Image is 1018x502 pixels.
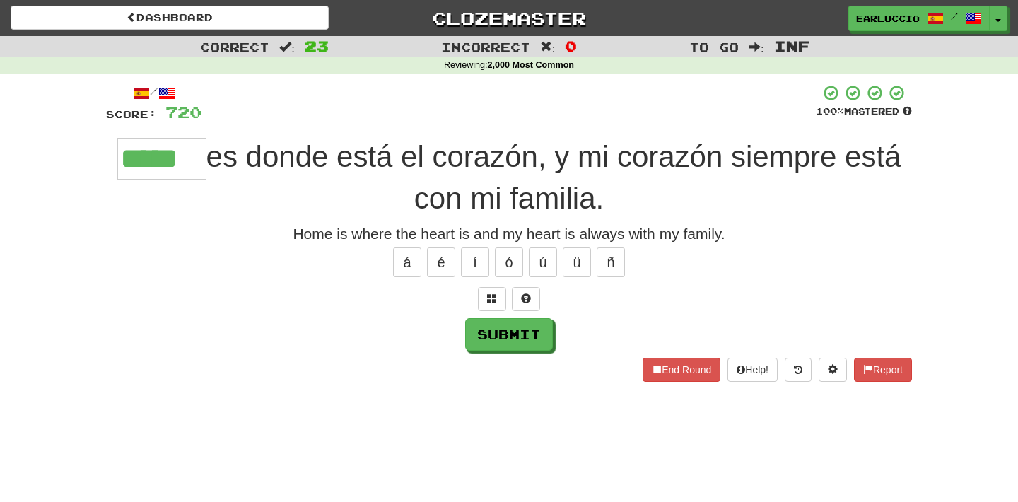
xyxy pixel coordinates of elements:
button: Submit [465,318,553,351]
span: Correct [200,40,269,54]
span: es donde está el corazón, y mi corazón siempre está con mi familia. [206,140,901,215]
span: : [749,41,764,53]
div: Mastered [816,105,912,118]
span: / [951,11,958,21]
span: 23 [305,37,329,54]
div: Home is where the heart is and my heart is always with my family. [106,223,912,245]
button: ñ [597,247,625,277]
button: é [427,247,455,277]
span: Incorrect [441,40,530,54]
button: ó [495,247,523,277]
a: Earluccio / [848,6,990,31]
a: Dashboard [11,6,329,30]
span: Score: [106,108,157,120]
a: Clozemaster [350,6,668,30]
button: Help! [727,358,778,382]
button: End Round [643,358,720,382]
div: / [106,84,201,102]
button: í [461,247,489,277]
button: ú [529,247,557,277]
button: Single letter hint - you only get 1 per sentence and score half the points! alt+h [512,287,540,311]
span: : [540,41,556,53]
span: 720 [165,103,201,121]
span: 100 % [816,105,844,117]
span: 0 [565,37,577,54]
strong: 2,000 Most Common [488,60,574,70]
button: Switch sentence to multiple choice alt+p [478,287,506,311]
button: Report [854,358,912,382]
button: ü [563,247,591,277]
span: : [279,41,295,53]
button: á [393,247,421,277]
span: Inf [774,37,810,54]
span: Earluccio [856,12,920,25]
button: Round history (alt+y) [785,358,812,382]
span: To go [689,40,739,54]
